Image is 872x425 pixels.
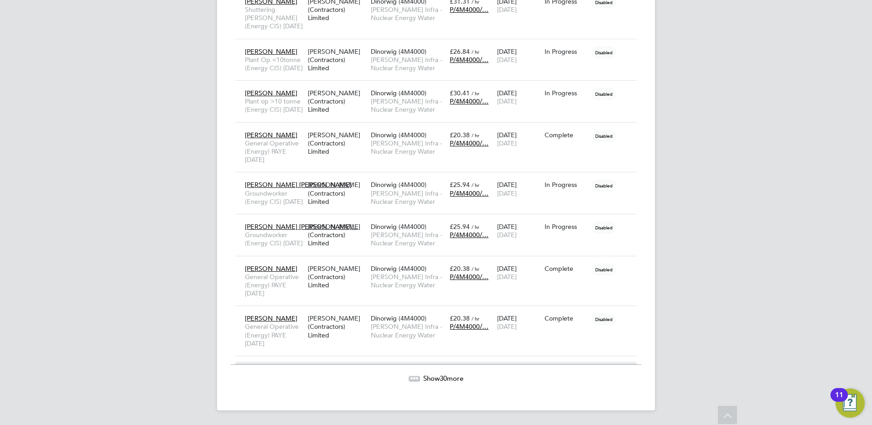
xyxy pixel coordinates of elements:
div: [DATE] [495,218,542,244]
a: [PERSON_NAME] [PERSON_NAME]…Groundworker (Energy CIS) [DATE][PERSON_NAME] (Contractors) LimitedDi... [243,218,637,225]
span: [DATE] [497,97,517,105]
span: Groundworker (Energy CIS) [DATE] [245,189,303,206]
div: [DATE] [495,310,542,335]
span: [DATE] [497,273,517,281]
span: Shuttering [PERSON_NAME] (Energy CIS) [DATE] [245,5,303,31]
div: [DATE] [495,84,542,110]
span: Dinorwig (4M4000) [371,181,426,189]
span: [PERSON_NAME] [245,264,297,273]
span: Show more [423,374,463,383]
span: General Operative (Energy) PAYE [DATE] [245,139,303,164]
span: £20.38 [450,314,470,322]
span: [PERSON_NAME] Infra - Nuclear Energy Water [371,139,445,155]
div: In Progress [545,223,587,231]
button: Open Resource Center, 11 new notifications [836,389,865,418]
span: General Operative (Energy) PAYE [DATE] [245,273,303,298]
span: [DATE] [497,56,517,64]
div: [PERSON_NAME] (Contractors) Limited [306,43,369,77]
div: [PERSON_NAME] (Contractors) Limited [306,176,369,210]
span: P/4M4000/… [450,189,488,197]
span: Disabled [592,88,616,100]
span: £25.94 [450,181,470,189]
div: [PERSON_NAME] (Contractors) Limited [306,126,369,161]
span: Disabled [592,264,616,275]
div: In Progress [545,47,587,56]
span: [PERSON_NAME] [245,47,297,56]
span: P/4M4000/… [450,273,488,281]
div: Complete [545,131,587,139]
div: [DATE] [495,43,542,68]
span: Dinorwig (4M4000) [371,223,426,231]
span: [PERSON_NAME] Infra - Nuclear Energy Water [371,189,445,206]
span: £26.84 [450,47,470,56]
span: [PERSON_NAME] Infra - Nuclear Energy Water [371,5,445,22]
span: / hr [472,48,479,55]
span: / hr [472,90,479,97]
span: Disabled [592,180,616,192]
span: [PERSON_NAME] [PERSON_NAME] [245,181,352,189]
a: [PERSON_NAME]General Operative (Energy) PAYE [DATE][PERSON_NAME] (Contractors) LimitedDinorwig (4... [243,126,637,134]
div: In Progress [545,181,587,189]
div: [PERSON_NAME] (Contractors) Limited [306,218,369,252]
span: Dinorwig (4M4000) [371,264,426,273]
div: Complete [545,314,587,322]
div: [PERSON_NAME] (Contractors) Limited [306,260,369,294]
span: Disabled [592,130,616,142]
span: / hr [472,315,479,322]
span: [PERSON_NAME] Infra - Nuclear Energy Water [371,56,445,72]
span: Dinorwig (4M4000) [371,314,426,322]
span: [DATE] [497,139,517,147]
span: [PERSON_NAME] Infra - Nuclear Energy Water [371,97,445,114]
span: [PERSON_NAME] [245,131,297,139]
span: P/4M4000/… [450,97,488,105]
span: £25.94 [450,223,470,231]
span: [PERSON_NAME] [245,89,297,97]
span: [DATE] [497,322,517,331]
span: Disabled [592,313,616,325]
span: £20.38 [450,131,470,139]
a: [PERSON_NAME]Plant Op <10tonne (Energy CIS) [DATE][PERSON_NAME] (Contractors) LimitedDinorwig (4M... [243,42,637,50]
div: Complete [545,264,587,273]
span: Plant op >10 tonne (Energy CIS) [DATE] [245,97,303,114]
span: £30.41 [450,89,470,97]
span: P/4M4000/… [450,139,488,147]
a: [PERSON_NAME]General Operative (Energy) PAYE [DATE][PERSON_NAME] (Contractors) LimitedDinorwig (4... [243,259,637,267]
a: [PERSON_NAME]Plant op >10 tonne (Energy CIS) [DATE][PERSON_NAME] (Contractors) LimitedDinorwig (4... [243,84,637,92]
span: / hr [472,223,479,230]
span: Groundworker (Energy CIS) [DATE] [245,231,303,247]
div: 11 [835,395,843,407]
span: £20.38 [450,264,470,273]
span: [PERSON_NAME] Infra - Nuclear Energy Water [371,322,445,339]
a: [PERSON_NAME]General Operative (Energy) PAYE [DATE][PERSON_NAME] (Contractors) LimitedDinorwig (4... [243,309,637,317]
span: [PERSON_NAME] Infra - Nuclear Energy Water [371,231,445,247]
div: In Progress [545,89,587,97]
div: [PERSON_NAME] (Contractors) Limited [306,84,369,119]
span: / hr [472,132,479,139]
span: Dinorwig (4M4000) [371,47,426,56]
span: P/4M4000/… [450,231,488,239]
span: [PERSON_NAME] [PERSON_NAME]… [245,223,358,231]
div: [DATE] [495,176,542,202]
a: [PERSON_NAME] [PERSON_NAME]Groundworker (Energy CIS) [DATE][PERSON_NAME] (Contractors) LimitedDin... [243,176,637,183]
div: [DATE] [495,126,542,152]
span: Plant Op <10tonne (Energy CIS) [DATE] [245,56,303,72]
span: P/4M4000/… [450,56,488,64]
span: [PERSON_NAME] [245,314,297,322]
span: P/4M4000/… [450,5,488,14]
span: General Operative (Energy) PAYE [DATE] [245,322,303,347]
span: / hr [472,181,479,188]
div: [DATE] [495,260,542,285]
span: [DATE] [497,231,517,239]
span: [DATE] [497,5,517,14]
span: [DATE] [497,189,517,197]
div: [PERSON_NAME] (Contractors) Limited [306,310,369,344]
span: Dinorwig (4M4000) [371,89,426,97]
span: Disabled [592,47,616,58]
span: / hr [472,265,479,272]
span: Disabled [592,222,616,233]
span: P/4M4000/… [450,322,488,331]
span: 30 [440,374,447,383]
span: Dinorwig (4M4000) [371,131,426,139]
span: [PERSON_NAME] Infra - Nuclear Energy Water [371,273,445,289]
